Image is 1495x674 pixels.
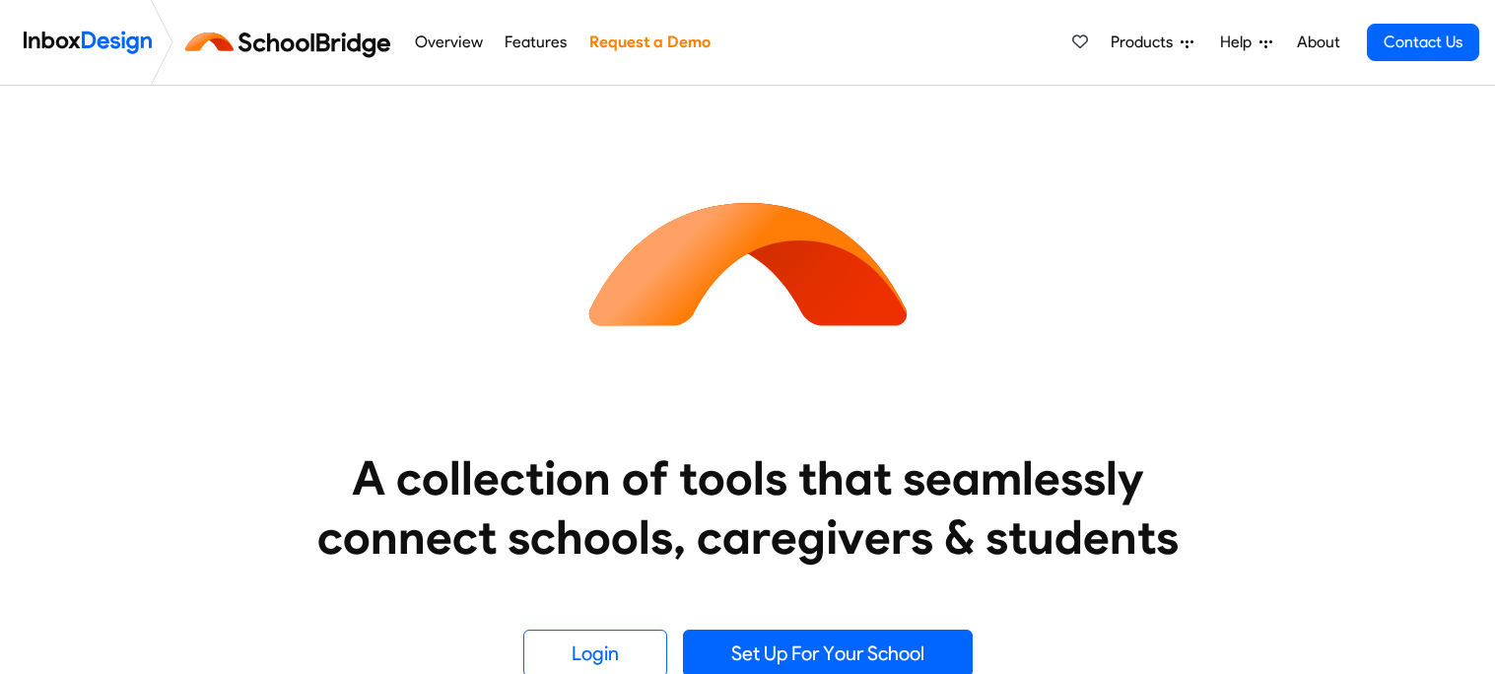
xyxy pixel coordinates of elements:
a: Products [1103,23,1201,62]
span: Products [1111,31,1181,54]
a: Overview [409,23,488,62]
img: icon_schoolbridge.svg [571,86,925,440]
a: Features [500,23,573,62]
span: Help [1220,31,1259,54]
a: Contact Us [1367,24,1479,61]
a: About [1291,23,1345,62]
heading: A collection of tools that seamlessly connect schools, caregivers & students [280,448,1216,567]
a: Request a Demo [583,23,715,62]
a: Help [1212,23,1280,62]
img: schoolbridge logo [181,19,403,66]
